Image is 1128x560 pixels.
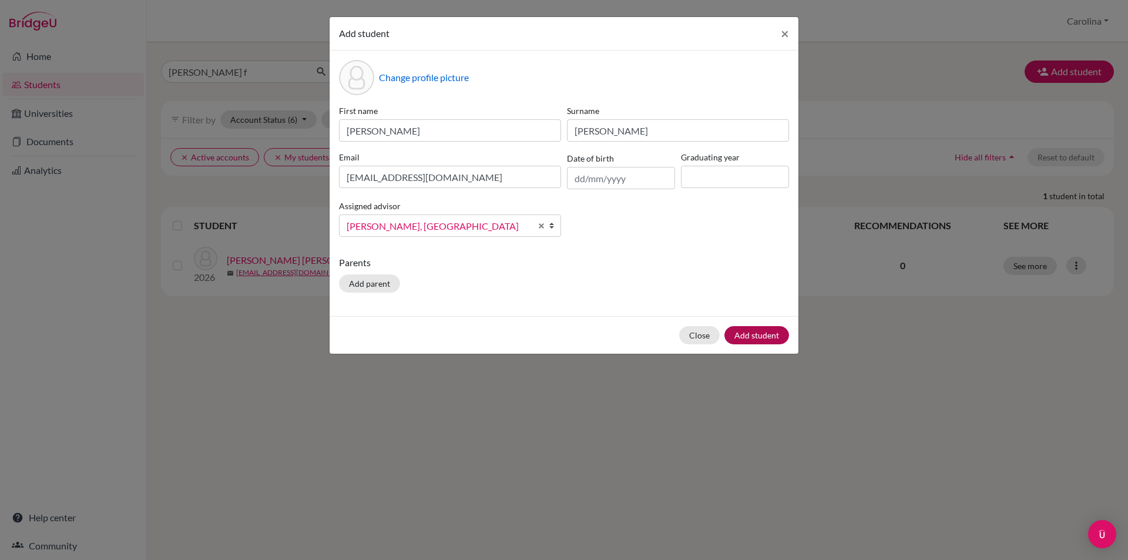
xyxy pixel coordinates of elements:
[347,219,531,234] span: [PERSON_NAME], [GEOGRAPHIC_DATA]
[781,25,789,42] span: ×
[339,256,789,270] p: Parents
[771,17,798,50] button: Close
[681,151,789,163] label: Graduating year
[567,152,614,165] label: Date of birth
[679,326,720,344] button: Close
[567,167,675,189] input: dd/mm/yyyy
[724,326,789,344] button: Add student
[339,274,400,293] button: Add parent
[339,28,390,39] span: Add student
[339,60,374,95] div: Profile picture
[567,105,789,117] label: Surname
[339,105,561,117] label: First name
[339,151,561,163] label: Email
[339,200,401,212] label: Assigned advisor
[1088,520,1116,548] div: Open Intercom Messenger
